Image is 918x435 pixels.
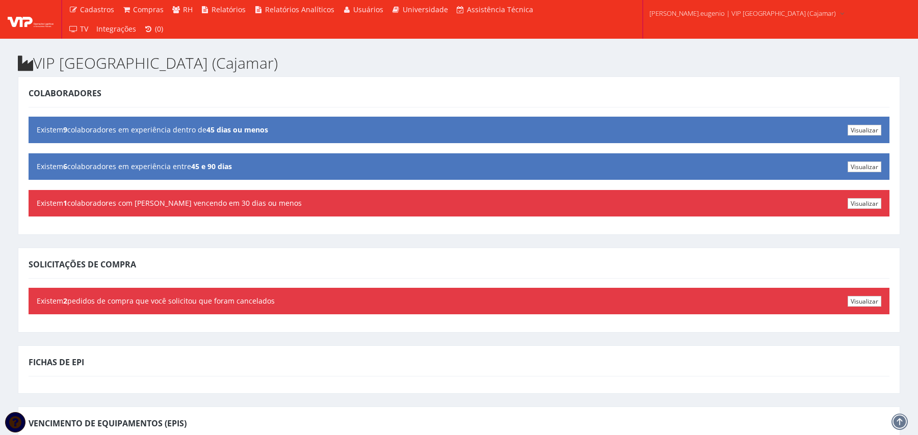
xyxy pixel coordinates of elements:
span: Assistência Técnica [467,5,533,14]
span: Integrações [96,24,136,34]
span: Fichas de EPI [29,357,84,368]
a: TV [65,19,92,39]
a: Visualizar [848,296,881,307]
span: Compras [133,5,164,14]
b: 9 [63,125,67,134]
a: Visualizar [848,125,881,135]
a: Visualizar [848,198,881,209]
b: 45 e 90 dias [191,161,232,171]
span: Relatórios Analíticos [265,5,334,14]
a: (0) [140,19,168,39]
b: 45 dias ou menos [206,125,268,134]
div: Existem pedidos de compra que você solicitou que foram cancelados [29,288,889,314]
span: Relatórios [212,5,246,14]
a: Visualizar [848,161,881,172]
span: (0) [155,24,163,34]
b: 2 [63,296,67,306]
span: Solicitações de Compra [29,259,136,270]
b: 1 [63,198,67,208]
div: Existem colaboradores em experiência entre [29,153,889,180]
img: logo [8,12,54,27]
span: Cadastros [80,5,114,14]
span: Usuários [353,5,383,14]
span: Vencimento de Equipamentos (EPIs) [29,418,187,429]
span: TV [80,24,88,34]
span: Universidade [403,5,448,14]
a: Integrações [92,19,140,39]
h2: VIP [GEOGRAPHIC_DATA] (Cajamar) [18,55,900,71]
div: Existem colaboradores em experiência dentro de [29,117,889,143]
div: Existem colaboradores com [PERSON_NAME] vencendo em 30 dias ou menos [29,190,889,216]
span: Colaboradores [29,88,101,99]
span: [PERSON_NAME].eugenio | VIP [GEOGRAPHIC_DATA] (Cajamar) [649,8,836,18]
b: 6 [63,161,67,171]
span: RH [183,5,193,14]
